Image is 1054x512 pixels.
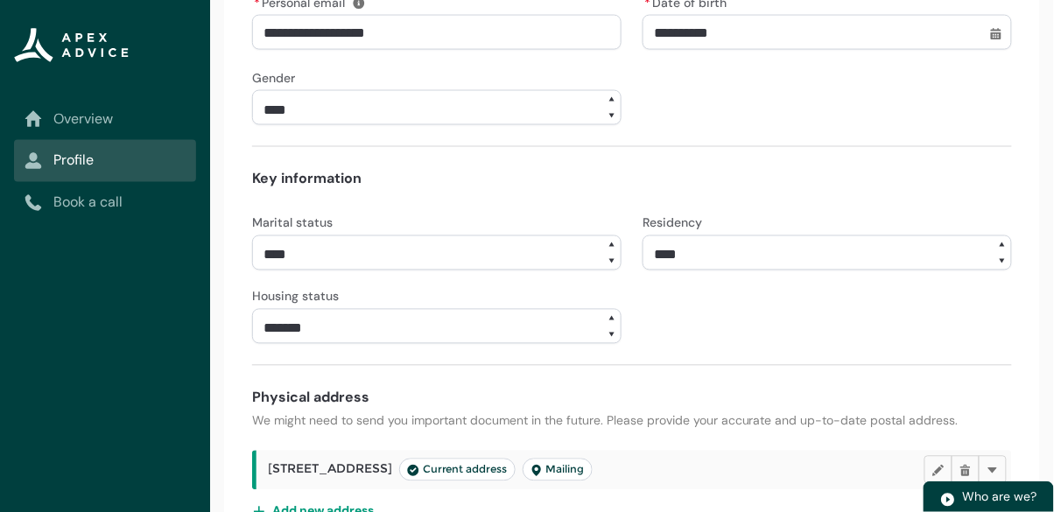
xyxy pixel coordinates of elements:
img: play.svg [940,492,956,508]
button: More [979,456,1007,484]
a: Book a call [25,193,186,214]
span: Marital status [252,215,333,231]
button: Delete [952,456,980,484]
span: [STREET_ADDRESS] [268,459,593,481]
span: Gender [252,70,295,86]
span: Who are we? [963,488,1037,504]
lightning-badge: Current address [399,459,516,481]
nav: Sub page [14,98,196,224]
span: Mailing [531,463,585,477]
img: Apex Advice Group [14,28,129,63]
span: Residency [643,215,702,231]
a: Overview [25,109,186,130]
p: We might need to send you important document in the future. Please provide your accurate and up-t... [252,412,1012,430]
button: Edit [924,456,952,484]
span: Current address [407,463,508,477]
lightning-badge: Address Type [523,459,593,481]
span: Housing status [252,289,339,305]
h4: Physical address [252,388,1012,409]
h4: Key information [252,169,1012,190]
a: Profile [25,151,186,172]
